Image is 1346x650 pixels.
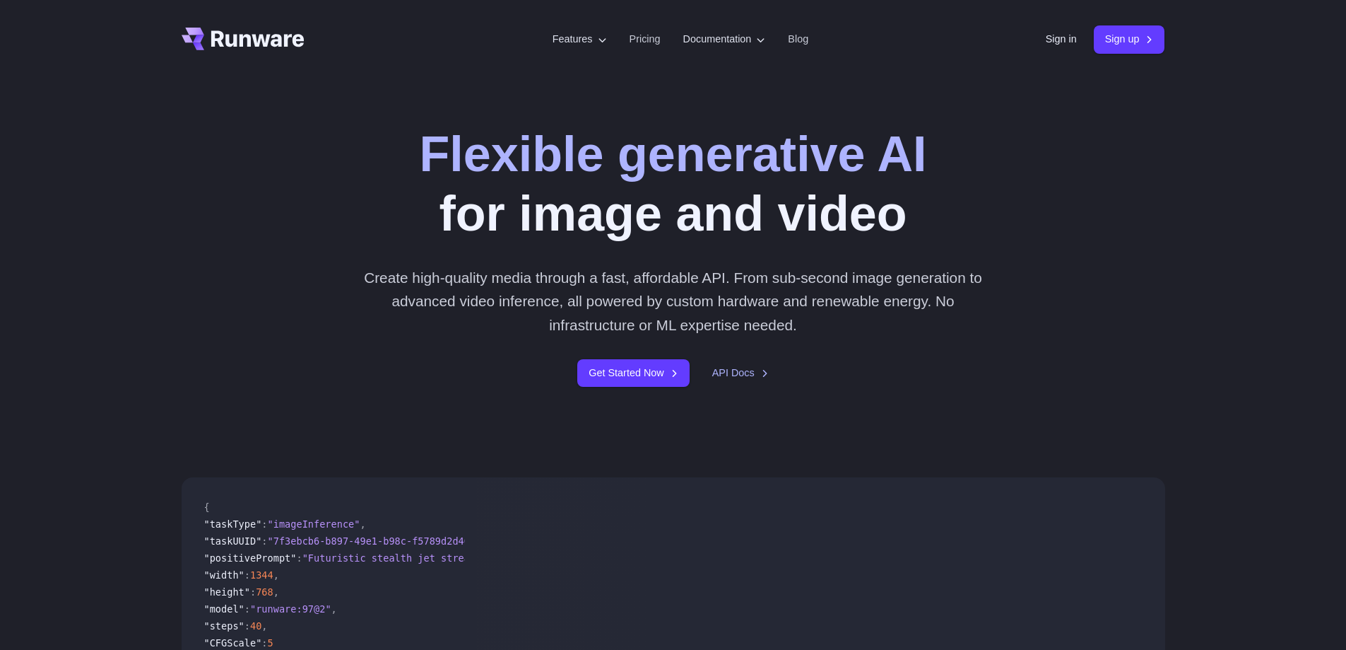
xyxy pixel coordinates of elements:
[204,501,210,513] span: {
[261,535,267,547] span: :
[256,586,273,598] span: 768
[296,552,302,564] span: :
[268,637,273,649] span: 5
[553,31,607,47] label: Features
[204,586,250,598] span: "height"
[712,365,769,381] a: API Docs
[273,586,279,598] span: ,
[204,552,297,564] span: "positivePrompt"
[1046,31,1077,47] a: Sign in
[419,127,926,182] strong: Flexible generative AI
[204,569,244,581] span: "width"
[419,124,926,243] h1: for image and video
[1094,25,1165,53] a: Sign up
[273,569,279,581] span: ,
[360,518,365,530] span: ,
[261,637,267,649] span: :
[204,620,244,632] span: "steps"
[268,535,488,547] span: "7f3ebcb6-b897-49e1-b98c-f5789d2d40d7"
[261,620,267,632] span: ,
[331,603,337,615] span: ,
[204,535,262,547] span: "taskUUID"
[250,586,256,598] span: :
[244,569,250,581] span: :
[261,518,267,530] span: :
[630,31,661,47] a: Pricing
[250,603,331,615] span: "runware:97@2"
[182,28,305,50] a: Go to /
[204,637,262,649] span: "CFGScale"
[683,31,766,47] label: Documentation
[204,518,262,530] span: "taskType"
[244,620,250,632] span: :
[577,359,689,387] a: Get Started Now
[268,518,360,530] span: "imageInference"
[250,569,273,581] span: 1344
[302,552,829,564] span: "Futuristic stealth jet streaking through a neon-lit cityscape with glowing purple exhaust"
[204,603,244,615] span: "model"
[788,31,808,47] a: Blog
[358,266,988,337] p: Create high-quality media through a fast, affordable API. From sub-second image generation to adv...
[250,620,261,632] span: 40
[244,603,250,615] span: :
